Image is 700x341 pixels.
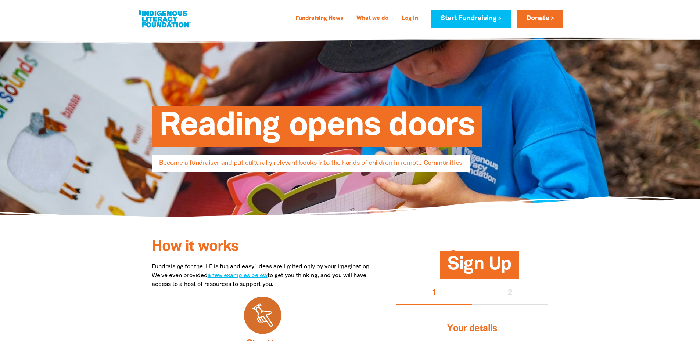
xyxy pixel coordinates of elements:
[159,111,475,147] span: Reading opens doors
[517,10,563,28] a: Donate
[397,13,423,25] a: Log In
[152,240,238,254] span: How it works
[396,282,472,305] button: Stage 1
[352,13,393,25] a: What we do
[159,160,462,172] span: Become a fundraiser and put culturally relevant books into the hands of children in remote Commun...
[448,256,511,279] span: Sign Up
[208,273,268,278] a: a few examples below
[291,13,348,25] a: Fundraising News
[431,10,511,28] a: Start Fundraising
[152,262,374,289] p: Fundraising for the ILF is fun and easy! Ideas are limited only by your imagination. We've even p...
